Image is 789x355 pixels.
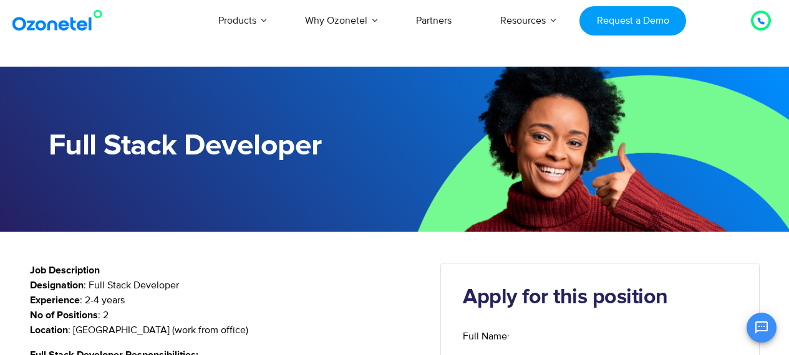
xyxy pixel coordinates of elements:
[30,295,80,305] strong: Experience
[30,278,422,338] p: : Full Stack Developer : 2-4 years : 2 : [GEOGRAPHIC_DATA] (work from office)
[463,285,737,310] h2: Apply for this position
[747,313,777,343] button: Open chat
[30,310,98,320] strong: No of Positions
[30,265,100,275] strong: Job Description
[30,280,84,290] strong: Designation
[49,129,395,163] h1: Full Stack Developer
[579,6,686,35] a: Request a Demo
[463,329,737,344] label: Full Name
[30,325,68,335] strong: Location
